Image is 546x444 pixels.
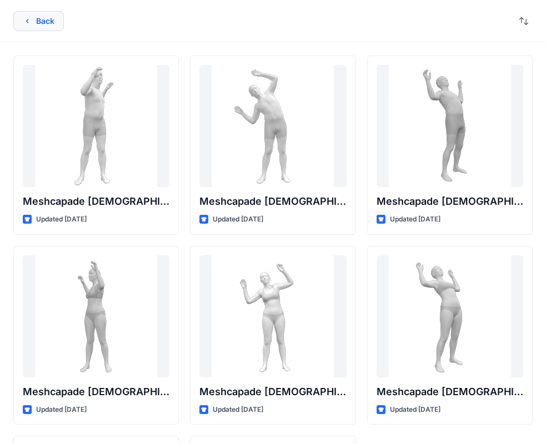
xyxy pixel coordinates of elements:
p: Updated [DATE] [36,404,87,416]
p: Updated [DATE] [390,214,440,225]
a: Meshcapade Male Stretch Side To Side Animation [23,65,169,187]
button: Back [13,11,64,31]
p: Meshcapade [DEMOGRAPHIC_DATA] Stretch Side To Side Animation [23,194,169,209]
p: Updated [DATE] [36,214,87,225]
p: Updated [DATE] [390,404,440,416]
a: Meshcapade Female Bend Side to Side Animation [199,255,346,377]
a: Meshcapade Female Stretch Side To Side Animation [23,255,169,377]
p: Updated [DATE] [213,404,263,416]
a: Meshcapade Male Bend Side To Side Animation [199,65,346,187]
a: Meshcapade Female Bend Forward to Back Animation [377,255,523,377]
p: Meshcapade [DEMOGRAPHIC_DATA] Bend Side to Side Animation [199,384,346,400]
p: Meshcapade [DEMOGRAPHIC_DATA] Bend Forward to Back Animation [377,384,523,400]
p: Updated [DATE] [213,214,263,225]
a: Meshcapade Male Bend Forward To Back Animation [377,65,523,187]
p: Meshcapade [DEMOGRAPHIC_DATA] Bend Side To Side Animation [199,194,346,209]
p: Meshcapade [DEMOGRAPHIC_DATA] Bend Forward To Back Animation [377,194,523,209]
p: Meshcapade [DEMOGRAPHIC_DATA] Stretch Side To Side Animation [23,384,169,400]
